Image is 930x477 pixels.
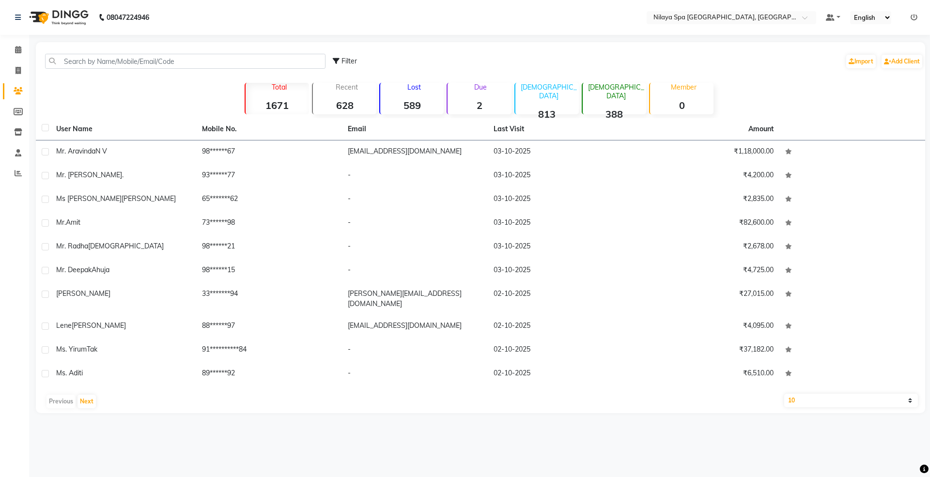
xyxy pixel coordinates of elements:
td: ₹4,725.00 [634,259,779,283]
td: ₹37,182.00 [634,339,779,362]
th: Email [342,118,488,140]
td: - [342,212,488,235]
strong: 589 [380,99,444,111]
input: Search by Name/Mobile/Email/Code [45,54,325,69]
p: Due [449,83,511,92]
span: ms [PERSON_NAME] [56,194,122,203]
td: ₹4,095.00 [634,315,779,339]
td: - [342,188,488,212]
span: [PERSON_NAME] [122,194,176,203]
p: [DEMOGRAPHIC_DATA] [587,83,646,100]
td: 02-10-2025 [488,339,634,362]
span: Filter [341,57,357,65]
strong: 1671 [246,99,309,111]
td: 03-10-2025 [488,212,634,235]
p: Lost [384,83,444,92]
th: Amount [743,118,779,140]
td: ₹27,015.00 [634,283,779,315]
td: 02-10-2025 [488,362,634,386]
span: Amit [66,218,80,227]
span: . [122,170,124,179]
td: ₹2,835.00 [634,188,779,212]
strong: 0 [650,99,713,111]
td: - [342,362,488,386]
td: - [342,259,488,283]
td: [PERSON_NAME][EMAIL_ADDRESS][DOMAIN_NAME] [342,283,488,315]
a: Add Client [882,55,922,68]
td: 02-10-2025 [488,283,634,315]
span: Mr. Deepak [56,265,92,274]
b: 08047224946 [107,4,149,31]
td: ₹2,678.00 [634,235,779,259]
span: Mr. [56,218,66,227]
img: logo [25,4,91,31]
td: 03-10-2025 [488,259,634,283]
td: 03-10-2025 [488,188,634,212]
strong: 628 [313,99,376,111]
a: Import [846,55,876,68]
span: N V [95,147,107,155]
td: ₹1,18,000.00 [634,140,779,164]
td: ₹6,510.00 [634,362,779,386]
th: Last Visit [488,118,634,140]
th: Mobile No. [196,118,342,140]
td: ₹4,200.00 [634,164,779,188]
td: [EMAIL_ADDRESS][DOMAIN_NAME] [342,315,488,339]
td: ₹82,600.00 [634,212,779,235]
p: Member [654,83,713,92]
td: - [342,235,488,259]
td: [EMAIL_ADDRESS][DOMAIN_NAME] [342,140,488,164]
p: Recent [317,83,376,92]
span: lene [56,321,72,330]
td: 03-10-2025 [488,164,634,188]
span: Ms. Aditi [56,369,83,377]
span: Mr. Radha [56,242,88,250]
span: [DEMOGRAPHIC_DATA] [88,242,164,250]
span: Mr. Aravinda [56,147,95,155]
span: Ahuja [92,265,109,274]
strong: 813 [515,108,579,120]
span: [PERSON_NAME] [72,321,126,330]
td: 02-10-2025 [488,315,634,339]
button: Next [77,395,96,408]
strong: 2 [448,99,511,111]
th: User Name [50,118,196,140]
td: 03-10-2025 [488,140,634,164]
td: - [342,339,488,362]
span: Tak [87,345,97,354]
td: 03-10-2025 [488,235,634,259]
span: Mr. [PERSON_NAME] [56,170,122,179]
span: Ms. Yirum [56,345,87,354]
span: [PERSON_NAME] [56,289,110,298]
p: Total [249,83,309,92]
p: [DEMOGRAPHIC_DATA] [519,83,579,100]
strong: 388 [583,108,646,120]
td: - [342,164,488,188]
